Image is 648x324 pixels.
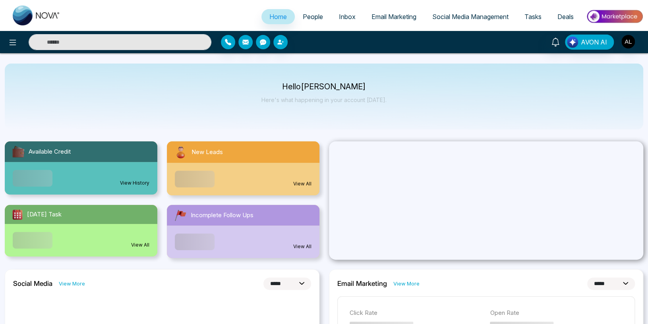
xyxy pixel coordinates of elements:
[549,9,582,24] a: Deals
[13,6,60,25] img: Nova CRM Logo
[524,13,542,21] span: Tasks
[27,210,62,219] span: [DATE] Task
[293,180,311,187] a: View All
[364,9,424,24] a: Email Marketing
[303,13,323,21] span: People
[162,205,324,258] a: Incomplete Follow UpsView All
[295,9,331,24] a: People
[371,13,416,21] span: Email Marketing
[337,280,387,287] h2: Email Marketing
[557,13,574,21] span: Deals
[59,280,85,287] a: View More
[173,208,188,222] img: followUps.svg
[261,83,387,90] p: Hello [PERSON_NAME]
[565,35,614,50] button: AVON AI
[11,208,24,221] img: todayTask.svg
[581,37,607,47] span: AVON AI
[191,148,223,157] span: New Leads
[621,35,635,48] img: User Avatar
[516,9,549,24] a: Tasks
[293,243,311,250] a: View All
[350,309,482,318] p: Click Rate
[13,280,52,287] h2: Social Media
[424,9,516,24] a: Social Media Management
[29,147,71,156] span: Available Credit
[331,9,364,24] a: Inbox
[120,179,149,187] a: View History
[567,37,578,48] img: Lead Flow
[11,145,25,159] img: availableCredit.svg
[490,309,623,318] p: Open Rate
[586,8,643,25] img: Market-place.gif
[261,96,387,103] p: Here's what happening in your account [DATE].
[339,13,356,21] span: Inbox
[173,145,188,160] img: newLeads.svg
[131,241,149,249] a: View All
[432,13,509,21] span: Social Media Management
[261,9,295,24] a: Home
[269,13,287,21] span: Home
[162,141,324,195] a: New LeadsView All
[393,280,420,287] a: View More
[191,211,253,220] span: Incomplete Follow Ups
